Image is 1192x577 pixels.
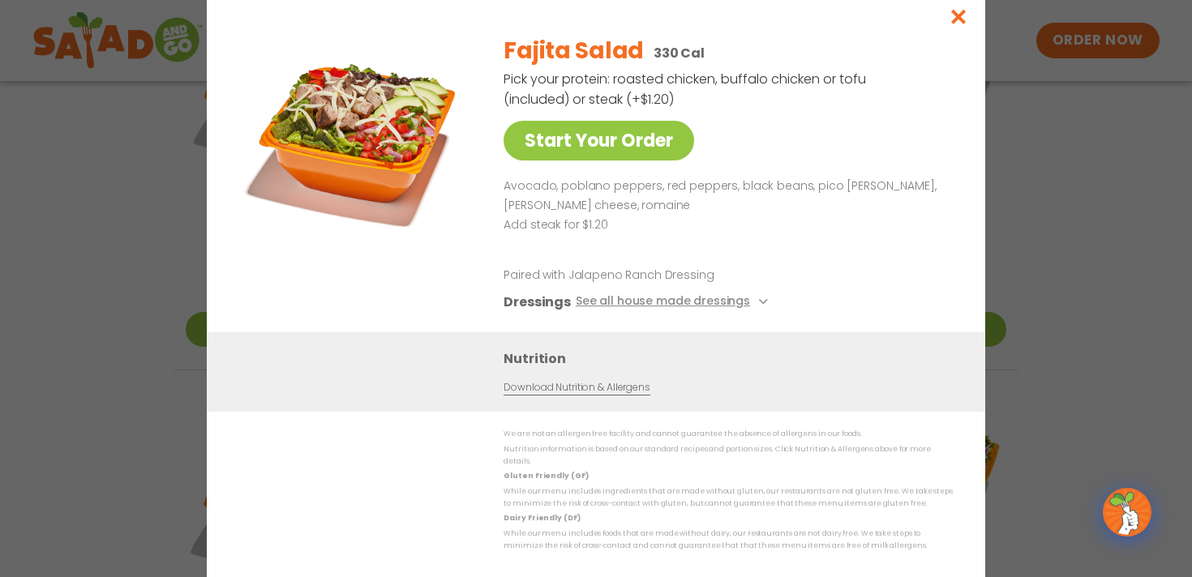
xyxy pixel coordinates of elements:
a: Start Your Order [504,121,694,160]
p: While our menu includes ingredients that are made without gluten, our restaurants are not gluten ... [504,485,953,511]
p: Paired with Jalapeno Ranch Dressing [504,267,804,284]
strong: Gluten Friendly (GF) [504,472,588,481]
p: Pick your protein: roasted chicken, buffalo chicken or tofu (included) or steak (+$1.20) [504,69,868,109]
strong: Dairy Friendly (DF) [504,514,580,524]
p: Avocado, poblano peppers, red peppers, black beans, pico [PERSON_NAME], [PERSON_NAME] cheese, rom... [504,177,946,216]
h3: Nutrition [504,349,961,370]
p: Add steak for $1.20 [504,216,946,235]
h2: Fajita Salad [504,34,644,68]
img: wpChatIcon [1104,489,1150,535]
p: We are not an allergen free facility and cannot guarantee the absence of allergens in our foods. [504,429,953,441]
h3: Dressings [504,293,571,313]
p: Nutrition information is based on our standard recipes and portion sizes. Click Nutrition & Aller... [504,443,953,468]
p: While our menu includes foods that are made without dairy, our restaurants are not dairy free. We... [504,528,953,553]
p: 330 Cal [654,43,705,63]
img: Featured product photo for Fajita Salad [243,22,470,249]
a: Download Nutrition & Allergens [504,381,650,396]
button: See all house made dressings [576,293,773,313]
